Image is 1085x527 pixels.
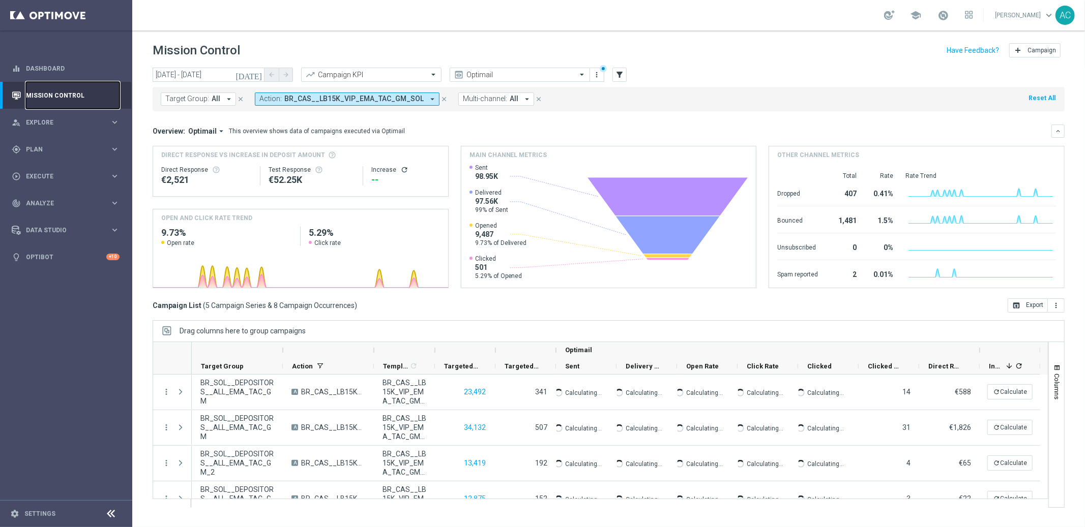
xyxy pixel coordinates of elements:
[534,94,543,105] button: close
[535,96,542,103] i: close
[268,71,275,78] i: arrow_back
[686,387,723,397] p: Calculating...
[185,127,229,136] button: Optimail arrow_drop_down
[153,43,240,58] h1: Mission Control
[928,362,962,370] span: Direct Response - Total KPI
[959,459,971,467] span: €65
[265,68,279,82] button: arrow_back
[11,118,120,127] button: person_search Explore keyboard_arrow_right
[12,55,120,82] div: Dashboard
[626,362,660,370] span: Delivery Rate
[686,458,723,468] p: Calculating...
[869,265,893,282] div: 0.01%
[830,172,857,180] div: Total
[1048,298,1065,313] button: more_vert
[161,174,252,186] div: €2,521
[475,272,522,280] span: 5.29% of Opened
[12,145,110,154] div: Plan
[1052,301,1060,309] i: more_vert
[626,387,662,397] p: Calculating...
[162,494,171,503] i: more_vert
[475,255,522,263] span: Clicked
[383,485,426,512] span: BR_CAS__LB15K_VIP_EMA_TAC_GM_SOL
[910,10,921,21] span: school
[200,414,274,441] span: BR_SOL__DEPOSITORS__ALL_EMA_TAC_GM
[200,485,274,512] span: BR_SOL__DEPOSITORS__ALL_EMA_TAC_GM
[11,253,120,261] button: lightbulb Optibot +10
[777,184,818,201] div: Dropped
[400,166,408,174] button: refresh
[439,94,449,105] button: close
[510,95,518,103] span: All
[535,494,547,503] span: 152
[600,65,607,72] div: There are unsaved changes
[192,410,1040,446] div: Press SPACE to select this row.
[26,55,120,82] a: Dashboard
[110,171,120,181] i: keyboard_arrow_right
[535,423,547,431] span: 507
[200,449,274,477] span: BR_SOL__DEPOSITORS__ALL_EMA_TAC_GM_2
[463,421,487,434] button: 34,132
[301,458,365,468] span: BR_CAS__LB15K_VIP_EMA_TAC_GM_SOL
[626,458,662,468] p: Calculating...
[236,70,263,79] i: [DATE]
[565,494,602,504] p: Calculating...
[565,458,602,468] p: Calculating...
[12,145,21,154] i: gps_fixed
[463,95,507,103] span: Multi-channel:
[1028,92,1057,104] button: Reset All
[236,94,245,105] button: close
[747,458,783,468] p: Calculating...
[1013,360,1023,371] span: Calculate column
[11,145,120,153] button: gps_fixed Plan keyboard_arrow_right
[686,423,723,432] p: Calculating...
[12,243,120,270] div: Optibot
[463,386,487,398] button: 23,492
[11,199,120,207] button: track_changes Analyze keyboard_arrow_right
[593,71,601,79] i: more_vert
[428,95,437,104] i: arrow_drop_down
[269,166,355,174] div: Test Response
[475,222,527,230] span: Opened
[1043,10,1054,21] span: keyboard_arrow_down
[475,189,508,197] span: Delivered
[153,68,265,82] input: Select date range
[1008,301,1065,309] multiple-options-button: Export to CSV
[11,91,120,100] button: Mission Control
[371,174,440,186] div: --
[830,184,857,201] div: 407
[869,211,893,228] div: 1.5%
[408,360,418,371] span: Calculate column
[201,362,244,370] span: Target Group
[807,362,832,370] span: Clicked
[987,455,1033,471] button: refreshCalculate
[454,70,464,80] i: preview
[906,459,911,467] span: 4
[475,263,522,272] span: 501
[355,301,357,310] span: )
[212,95,220,103] span: All
[777,238,818,255] div: Unsubscribed
[747,423,783,432] p: Calculating...
[110,225,120,235] i: keyboard_arrow_right
[475,164,498,172] span: Sent
[1009,43,1061,57] button: add Campaign
[217,127,226,136] i: arrow_drop_down
[292,362,313,370] span: Action
[234,68,265,83] button: [DATE]
[12,199,110,208] div: Analyze
[868,362,902,370] span: Clicked & Responded
[153,446,192,481] div: Press SPACE to select this row.
[26,173,110,179] span: Execute
[807,387,844,397] p: Calculating...
[615,70,624,79] i: filter_alt
[162,423,171,432] i: more_vert
[301,494,365,503] span: BR_CAS__LB15K_VIP_EMA_TAC_GM_SOL
[26,200,110,206] span: Analyze
[161,227,292,239] h2: 9.73%
[747,362,779,370] span: Click Rate
[444,362,478,370] span: Targeted Customers
[993,495,1000,502] i: refresh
